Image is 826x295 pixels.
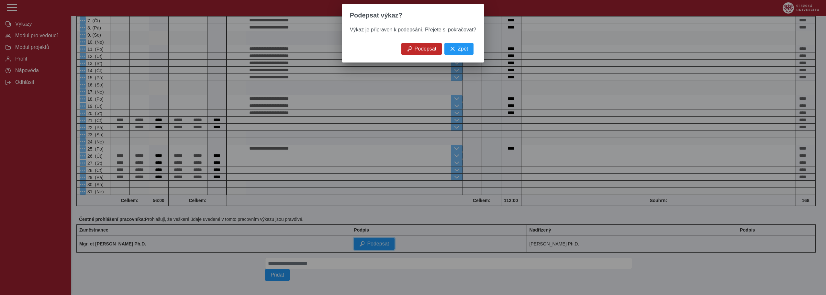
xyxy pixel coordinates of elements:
[350,12,402,19] span: Podepsat výkaz?
[350,27,476,32] span: Výkaz je připraven k podepsání. Přejete si pokračovat?
[458,46,468,52] span: Zpět
[415,46,437,52] span: Podepsat
[444,43,474,55] button: Zpět
[401,43,442,55] button: Podepsat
